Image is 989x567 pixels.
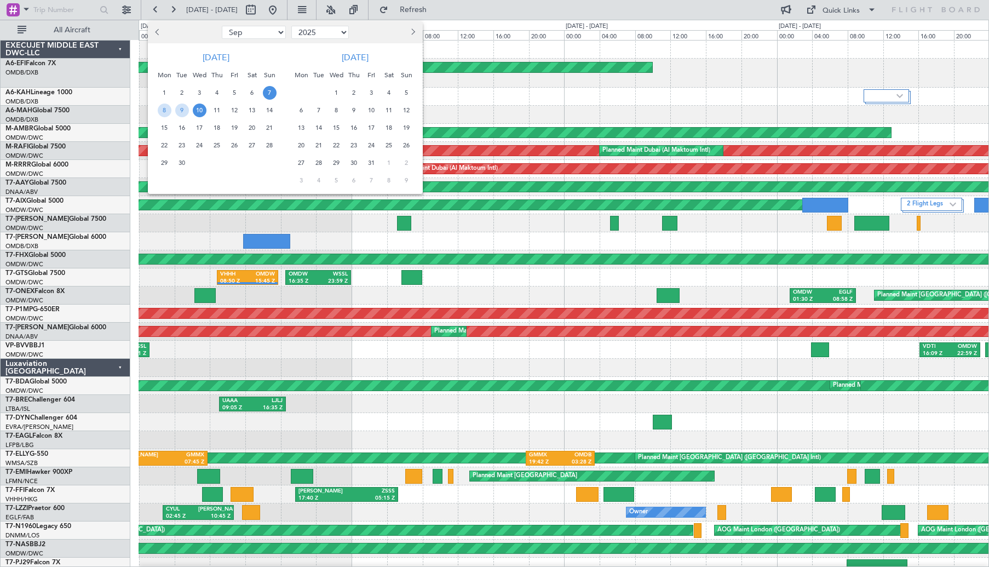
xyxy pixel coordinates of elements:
span: 2 [175,86,189,100]
div: 7-10-2025 [310,101,327,119]
div: 28-10-2025 [310,154,327,171]
div: 7-9-2025 [261,84,278,101]
div: 27-10-2025 [292,154,310,171]
span: 3 [295,174,308,187]
div: 6-10-2025 [292,101,310,119]
div: 22-9-2025 [156,136,173,154]
span: 24 [365,139,378,152]
span: 14 [263,104,277,117]
span: 1 [158,86,171,100]
div: 2-9-2025 [173,84,191,101]
span: 6 [295,104,308,117]
span: 19 [228,121,242,135]
div: 9-9-2025 [173,101,191,119]
span: 5 [228,86,242,100]
span: 15 [330,121,343,135]
div: Sat [243,66,261,84]
span: 10 [193,104,206,117]
span: 25 [382,139,396,152]
span: 28 [312,156,326,170]
div: 1-11-2025 [380,154,398,171]
button: Next month [407,24,419,41]
span: 23 [175,139,189,152]
div: 9-11-2025 [398,171,415,189]
div: 7-11-2025 [363,171,380,189]
div: 21-10-2025 [310,136,327,154]
div: 6-9-2025 [243,84,261,101]
span: 11 [382,104,396,117]
span: 26 [228,139,242,152]
div: 30-10-2025 [345,154,363,171]
span: 14 [312,121,326,135]
div: 3-11-2025 [292,171,310,189]
div: 3-9-2025 [191,84,208,101]
div: 21-9-2025 [261,119,278,136]
div: 17-10-2025 [363,119,380,136]
span: 30 [175,156,189,170]
span: 2 [400,156,413,170]
span: 4 [210,86,224,100]
span: 11 [210,104,224,117]
div: Sun [261,66,278,84]
div: Mon [292,66,310,84]
div: 5-9-2025 [226,84,243,101]
span: 6 [347,174,361,187]
div: 14-9-2025 [261,101,278,119]
span: 1 [330,86,343,100]
div: 3-10-2025 [363,84,380,101]
select: Select month [222,26,286,39]
div: Thu [345,66,363,84]
span: 5 [400,86,413,100]
span: 10 [365,104,378,117]
div: 28-9-2025 [261,136,278,154]
span: 1 [382,156,396,170]
div: 4-11-2025 [310,171,327,189]
div: 8-10-2025 [327,101,345,119]
span: 22 [330,139,343,152]
span: 28 [263,139,277,152]
div: 30-9-2025 [173,154,191,171]
div: Fri [363,66,380,84]
span: 17 [193,121,206,135]
div: 8-11-2025 [380,171,398,189]
div: 19-9-2025 [226,119,243,136]
span: 16 [175,121,189,135]
div: 23-9-2025 [173,136,191,154]
span: 27 [295,156,308,170]
div: Wed [327,66,345,84]
span: 20 [245,121,259,135]
span: 29 [158,156,171,170]
span: 18 [210,121,224,135]
div: 24-9-2025 [191,136,208,154]
div: 4-9-2025 [208,84,226,101]
span: 20 [295,139,308,152]
div: 15-9-2025 [156,119,173,136]
span: 23 [347,139,361,152]
div: 29-9-2025 [156,154,173,171]
div: 18-9-2025 [208,119,226,136]
span: 22 [158,139,171,152]
div: 6-11-2025 [345,171,363,189]
div: 16-9-2025 [173,119,191,136]
div: 14-10-2025 [310,119,327,136]
select: Select year [291,26,349,39]
span: 18 [382,121,396,135]
div: 25-9-2025 [208,136,226,154]
span: 9 [400,174,413,187]
span: 16 [347,121,361,135]
div: 9-10-2025 [345,101,363,119]
span: 25 [210,139,224,152]
span: 7 [263,86,277,100]
span: 21 [263,121,277,135]
span: 9 [175,104,189,117]
div: 1-10-2025 [327,84,345,101]
span: 17 [365,121,378,135]
span: 4 [382,86,396,100]
span: 13 [295,121,308,135]
span: 30 [347,156,361,170]
span: 15 [158,121,171,135]
div: Mon [156,66,173,84]
div: 12-9-2025 [226,101,243,119]
span: 12 [228,104,242,117]
div: 5-11-2025 [327,171,345,189]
